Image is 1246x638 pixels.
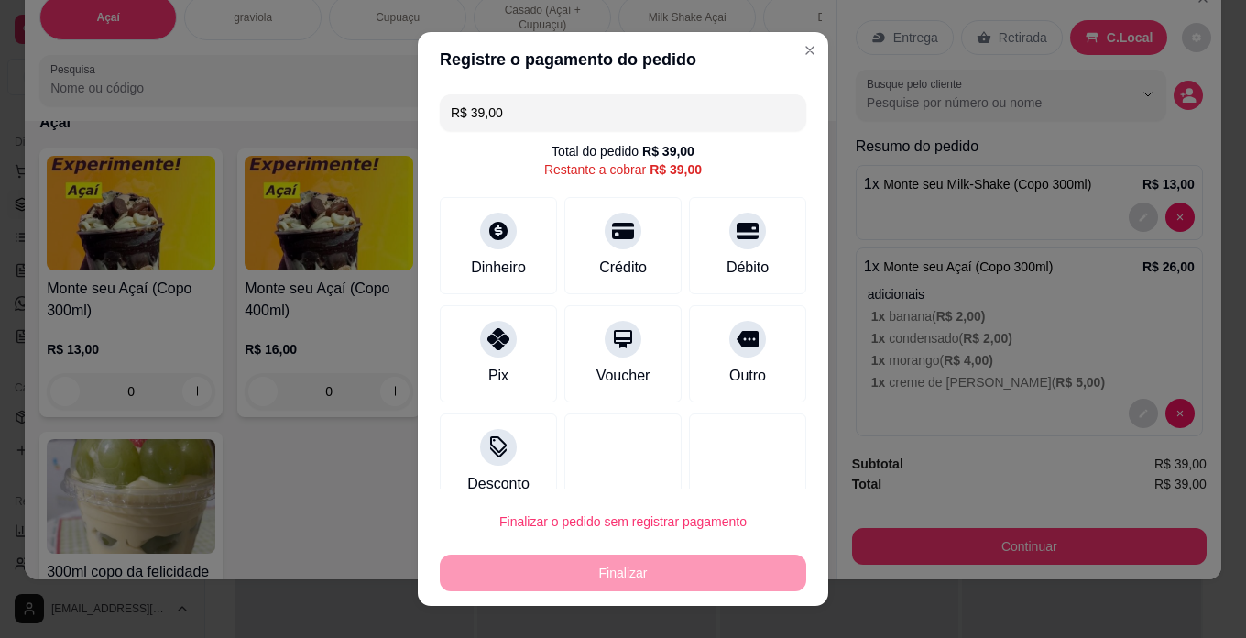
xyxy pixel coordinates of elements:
[544,160,702,179] div: Restante a cobrar
[467,473,530,495] div: Desconto
[729,365,766,387] div: Outro
[599,257,647,279] div: Crédito
[596,365,650,387] div: Voucher
[471,257,526,279] div: Dinheiro
[552,142,694,160] div: Total do pedido
[795,36,825,65] button: Close
[418,32,828,87] header: Registre o pagamento do pedido
[650,160,702,179] div: R$ 39,00
[440,503,806,540] button: Finalizar o pedido sem registrar pagamento
[451,94,795,131] input: Ex.: hambúrguer de cordeiro
[727,257,769,279] div: Débito
[488,365,508,387] div: Pix
[642,142,694,160] div: R$ 39,00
